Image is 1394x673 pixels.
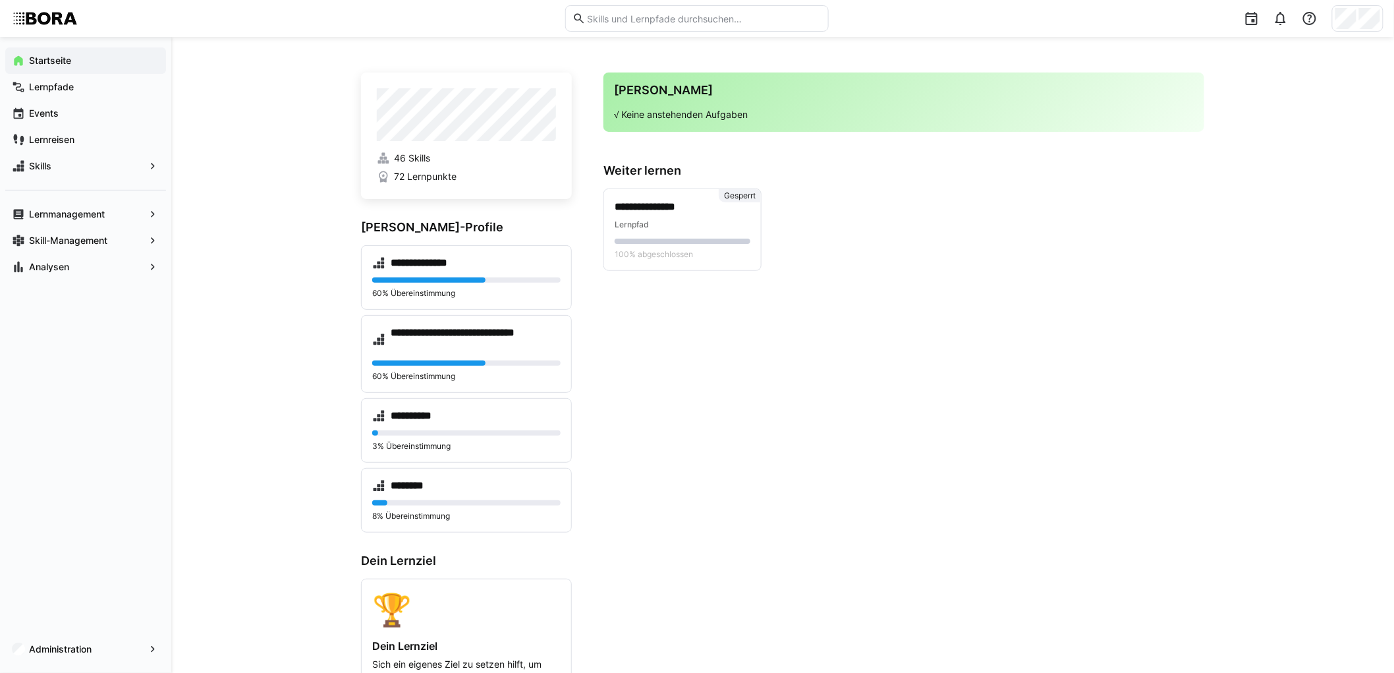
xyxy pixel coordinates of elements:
[372,511,561,521] p: 8% Übereinstimmung
[394,152,430,165] span: 46 Skills
[377,152,556,165] a: 46 Skills
[615,219,649,229] span: Lernpfad
[372,288,561,299] p: 60% Übereinstimmung
[603,163,1204,178] h3: Weiter lernen
[614,108,1194,121] p: √ Keine anstehenden Aufgaben
[372,639,561,653] h4: Dein Lernziel
[372,441,561,452] p: 3% Übereinstimmung
[372,371,561,382] p: 60% Übereinstimmung
[394,170,457,183] span: 72 Lernpunkte
[361,220,572,235] h3: [PERSON_NAME]-Profile
[614,83,1194,98] h3: [PERSON_NAME]
[724,190,756,201] span: Gesperrt
[361,554,572,568] h3: Dein Lernziel
[372,590,561,629] div: 🏆
[586,13,822,24] input: Skills und Lernpfade durchsuchen…
[615,249,693,260] span: 100% abgeschlossen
